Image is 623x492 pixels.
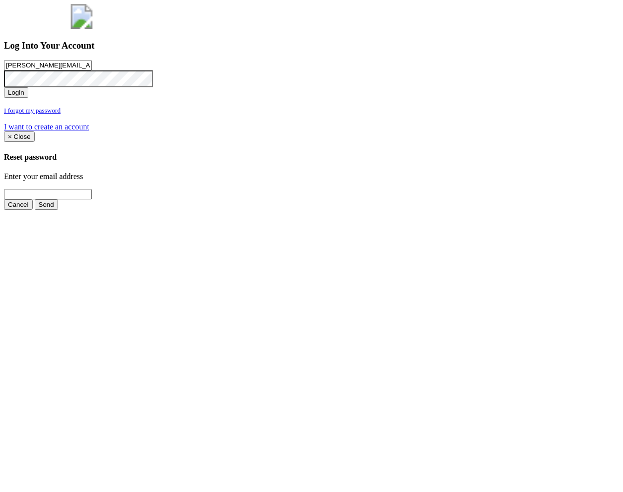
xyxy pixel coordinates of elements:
[4,199,33,210] button: Cancel
[4,153,619,162] h4: Reset password
[8,133,12,140] span: ×
[4,87,28,98] button: Login
[4,40,619,51] h3: Log Into Your Account
[14,133,31,140] span: Close
[4,107,61,114] small: I forgot my password
[4,106,61,114] a: I forgot my password
[4,123,89,131] a: I want to create an account
[35,199,58,210] button: Send
[4,60,92,70] input: Email
[4,172,619,181] p: Enter your email address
